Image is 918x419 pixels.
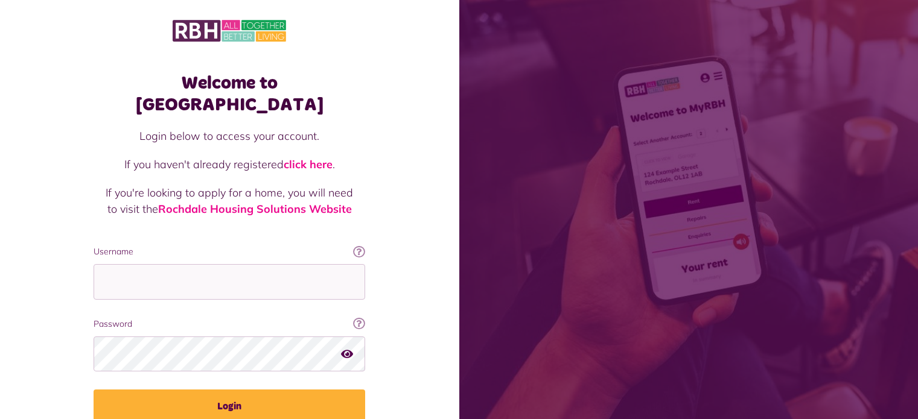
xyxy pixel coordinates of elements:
[106,156,353,172] p: If you haven't already registered .
[173,18,286,43] img: MyRBH
[94,318,365,330] label: Password
[94,245,365,258] label: Username
[284,157,333,171] a: click here
[94,72,365,116] h1: Welcome to [GEOGRAPHIC_DATA]
[106,184,353,217] p: If you're looking to apply for a home, you will need to visit the
[158,202,352,216] a: Rochdale Housing Solutions Website
[106,128,353,144] p: Login below to access your account.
